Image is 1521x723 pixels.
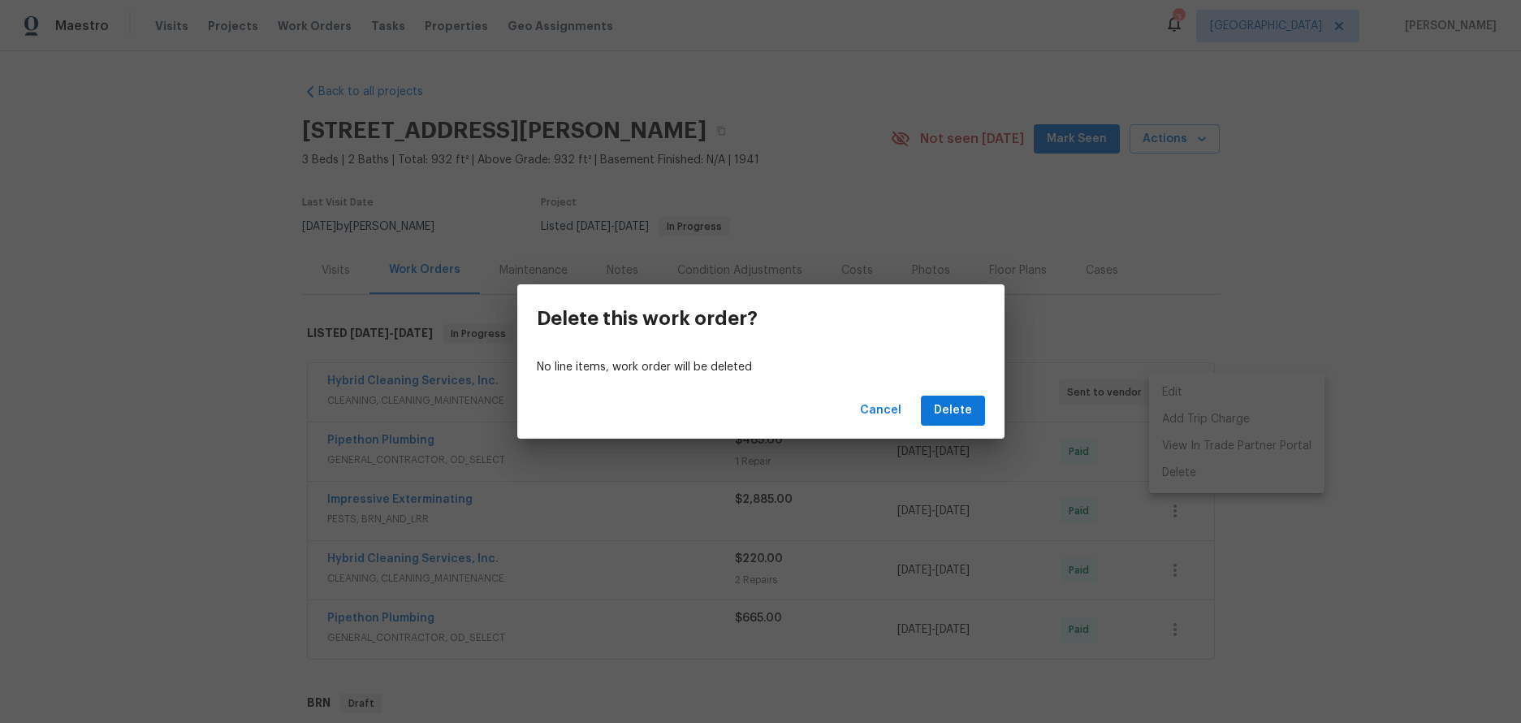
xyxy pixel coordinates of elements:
span: Cancel [860,400,901,421]
p: No line items, work order will be deleted [537,359,985,376]
h3: Delete this work order? [537,307,758,330]
button: Cancel [853,396,908,426]
span: Delete [934,400,972,421]
button: Delete [921,396,985,426]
